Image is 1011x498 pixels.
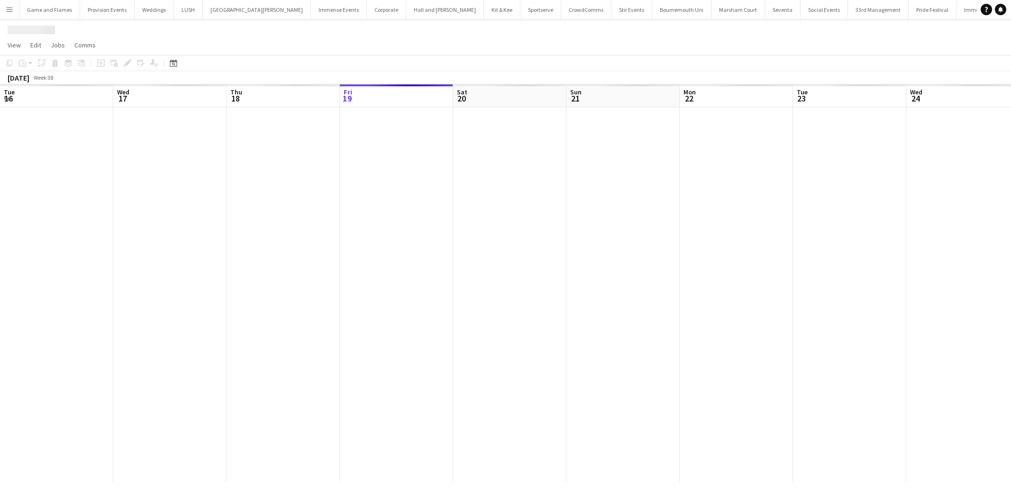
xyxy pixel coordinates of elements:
[27,39,45,51] a: Edit
[74,41,96,49] span: Comms
[561,0,611,19] button: CrowdComms
[711,0,765,19] button: Marsham Court
[8,73,29,83] div: [DATE]
[569,93,582,104] span: 21
[484,0,520,19] button: Kit & Kee
[229,93,242,104] span: 18
[910,88,922,96] span: Wed
[4,88,15,96] span: Tue
[457,88,467,96] span: Sat
[765,0,801,19] button: Seventa
[230,88,242,96] span: Thu
[80,0,135,19] button: Provision Events
[71,39,100,51] a: Comms
[367,0,406,19] button: Corporate
[795,93,808,104] span: 23
[8,41,21,49] span: View
[455,93,467,104] span: 20
[344,88,352,96] span: Fri
[682,93,696,104] span: 22
[311,0,367,19] button: Immense Events
[31,74,55,81] span: Week 38
[406,0,484,19] button: Hall and [PERSON_NAME]
[47,39,69,51] a: Jobs
[909,0,956,19] button: Pride Festival
[30,41,41,49] span: Edit
[797,88,808,96] span: Tue
[116,93,129,104] span: 17
[652,0,711,19] button: Bournemouth Uni
[570,88,582,96] span: Sun
[135,0,174,19] button: Weddings
[19,0,80,19] button: Game and Flames
[848,0,909,19] button: 33rd Management
[520,0,561,19] button: Sportserve
[801,0,848,19] button: Social Events
[611,0,652,19] button: Stir Events
[203,0,311,19] button: [GEOGRAPHIC_DATA][PERSON_NAME]
[683,88,696,96] span: Mon
[342,93,352,104] span: 19
[174,0,203,19] button: LUSH
[909,93,922,104] span: 24
[2,93,15,104] span: 16
[51,41,65,49] span: Jobs
[4,39,25,51] a: View
[117,88,129,96] span: Wed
